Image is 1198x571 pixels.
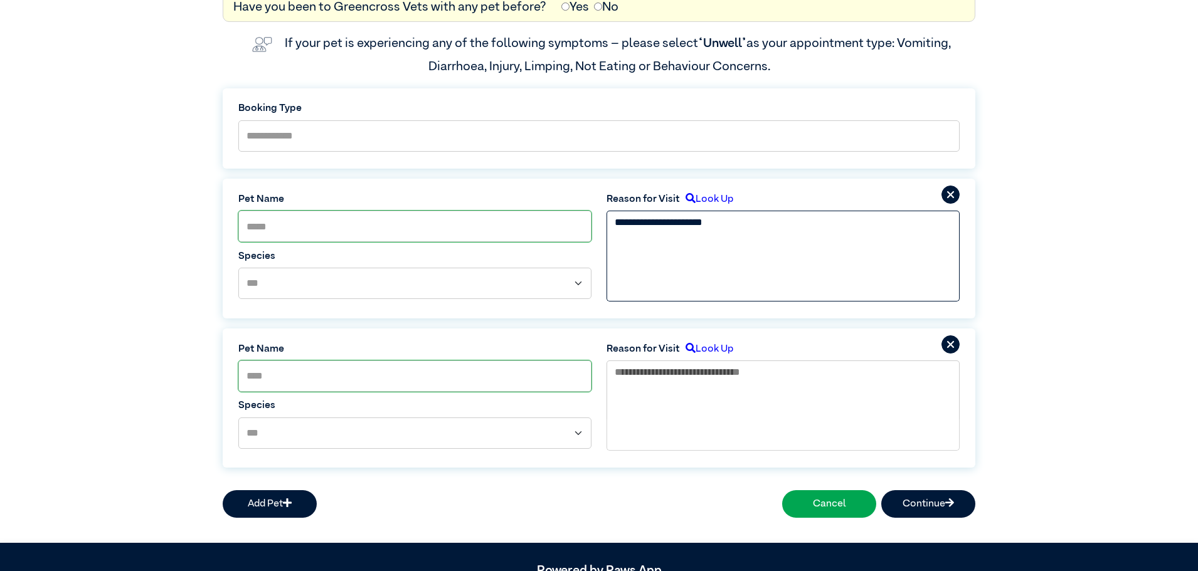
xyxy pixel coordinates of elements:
label: Pet Name [238,192,591,207]
label: Pet Name [238,342,591,357]
input: No [594,3,602,11]
label: Look Up [680,192,733,207]
button: Add Pet [223,490,317,518]
label: Species [238,249,591,264]
label: Reason for Visit [607,192,680,207]
label: Reason for Visit [607,342,680,357]
img: vet [247,32,277,57]
button: Continue [881,490,975,518]
span: “Unwell” [698,37,746,50]
label: Booking Type [238,101,960,116]
input: Yes [561,3,570,11]
label: If your pet is experiencing any of the following symptoms – please select as your appointment typ... [285,37,953,72]
button: Cancel [782,490,876,518]
label: Species [238,398,591,413]
label: Look Up [680,342,733,357]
